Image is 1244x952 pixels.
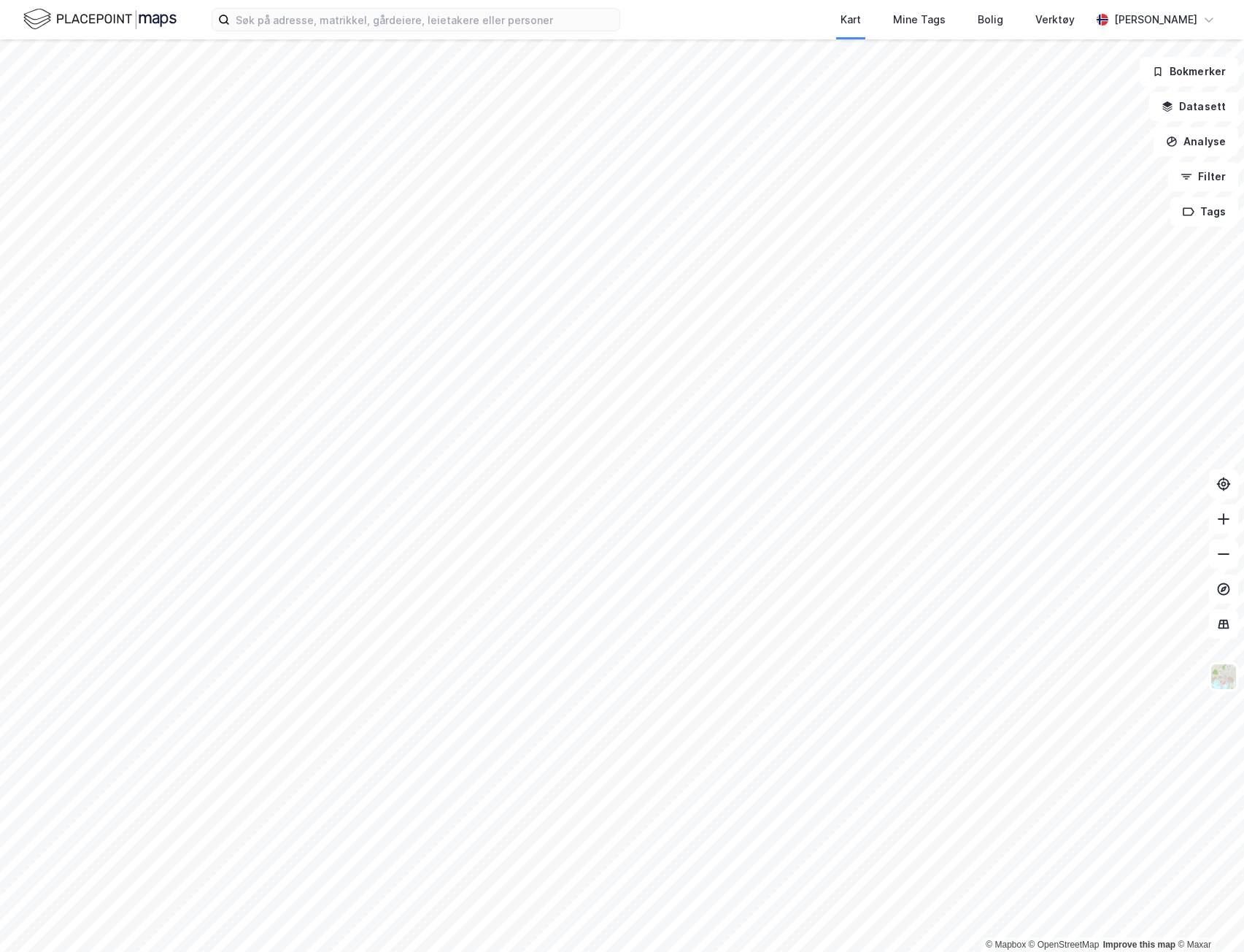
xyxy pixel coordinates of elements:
[893,11,946,28] div: Mine Tags
[1029,940,1100,950] a: OpenStreetMap
[1171,882,1244,952] iframe: Chat Widget
[1035,11,1075,28] div: Verktøy
[841,11,861,28] div: Kart
[1170,197,1238,226] button: Tags
[1114,11,1197,28] div: [PERSON_NAME]
[230,9,619,31] input: Søk på adresse, matrikkel, gårdeiere, leietakere eller personer
[986,940,1026,950] a: Mapbox
[1103,940,1175,950] a: Improve this map
[1154,127,1238,156] button: Analyse
[978,11,1003,28] div: Bolig
[1168,162,1238,191] button: Filter
[23,7,177,32] img: logo.f888ab2527a4732fd821a326f86c7f29.svg
[1149,92,1238,121] button: Datasett
[1140,57,1238,86] button: Bokmerker
[1210,663,1237,691] img: Z
[1171,882,1244,952] div: Kontrollprogram for chat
